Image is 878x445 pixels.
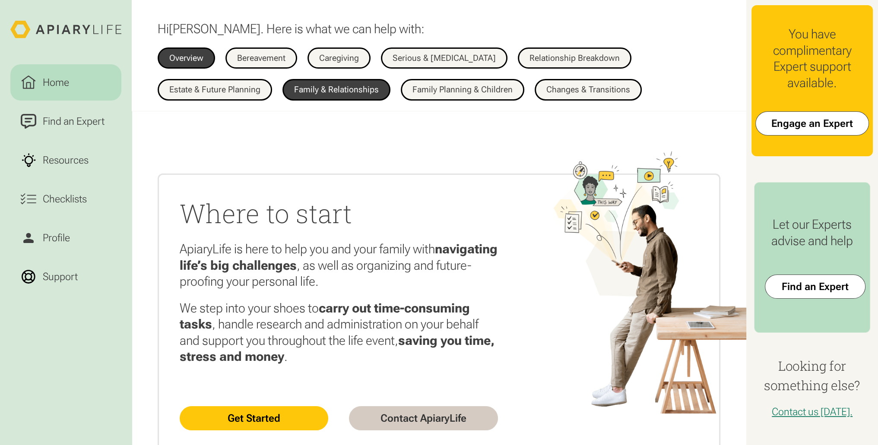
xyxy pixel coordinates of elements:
[529,54,620,63] div: Relationship Breakdown
[349,406,498,430] a: Contact ApiaryLife
[40,152,91,168] div: Resources
[158,47,215,69] a: Overview
[10,142,121,178] a: Resources
[10,220,121,256] a: Profile
[169,21,260,36] span: [PERSON_NAME]
[765,216,859,249] div: Let our Experts advise and help
[180,196,498,230] h2: Where to start
[381,47,507,69] a: Serious & [MEDICAL_DATA]
[10,181,121,217] a: Checklists
[180,241,498,273] strong: navigating life’s big challenges
[225,47,297,69] a: Bereavement
[755,111,869,136] a: Engage an Expert
[546,85,630,94] div: Changes & Transitions
[158,21,425,37] p: Hi . Here is what we can help with:
[40,114,107,129] div: Find an Expert
[412,85,513,94] div: Family Planning & Children
[40,269,80,284] div: Support
[40,230,73,246] div: Profile
[10,259,121,295] a: Support
[180,300,470,332] strong: carry out time-consuming tasks
[772,406,853,418] a: Contact us [DATE].
[518,47,631,69] a: Relationship Breakdown
[180,241,498,290] p: ApiaryLife is here to help you and your family with , as well as organizing and future-proofing y...
[307,47,371,69] a: Caregiving
[762,26,862,91] div: You have complimentary Expert support available.
[10,64,121,101] a: Home
[40,191,89,207] div: Checklists
[401,79,524,101] a: Family Planning & Children
[237,54,285,63] div: Bereavement
[294,85,379,94] div: Family & Relationships
[40,75,72,90] div: Home
[393,54,496,63] div: Serious & [MEDICAL_DATA]
[751,356,873,395] h4: Looking for something else?
[180,300,498,365] p: We step into your shoes to , handle research and administration on your behalf and support you th...
[319,54,359,63] div: Caregiving
[535,79,642,101] a: Changes & Transitions
[158,79,272,101] a: Estate & Future Planning
[10,103,121,139] a: Find an Expert
[765,275,865,299] a: Find an Expert
[169,85,260,94] div: Estate & Future Planning
[180,406,328,430] a: Get Started
[282,79,390,101] a: Family & Relationships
